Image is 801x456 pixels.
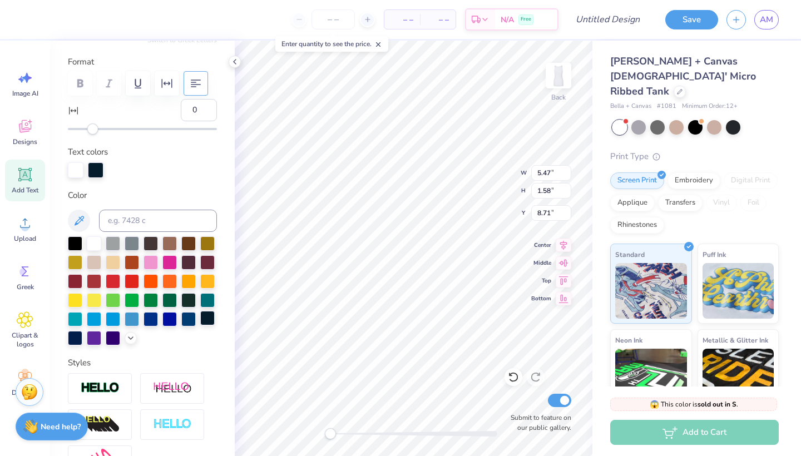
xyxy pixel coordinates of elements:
span: AM [760,13,773,26]
a: AM [754,10,779,29]
div: Accessibility label [325,428,336,439]
div: Print Type [610,150,779,163]
img: Puff Ink [703,263,774,319]
img: Stroke [81,381,120,394]
span: Puff Ink [703,249,726,260]
img: Back [547,65,570,87]
span: Top [531,276,551,285]
img: Negative Space [153,418,192,431]
label: Submit to feature on our public gallery. [505,413,571,433]
span: Image AI [12,89,38,98]
span: Bottom [531,294,551,303]
span: – – [427,14,449,26]
div: Digital Print [724,172,778,189]
label: Text colors [68,146,108,158]
div: Accessibility label [87,123,98,135]
strong: sold out in S [698,400,736,409]
div: Foil [740,195,767,211]
img: Standard [615,263,687,319]
div: Embroidery [667,172,720,189]
span: Center [531,241,551,250]
img: Shadow [153,381,192,395]
img: 3D Illusion [81,415,120,433]
span: Upload [14,234,36,243]
div: Transfers [658,195,703,211]
div: Screen Print [610,172,664,189]
span: 😱 [650,399,659,410]
label: Color [68,189,217,202]
button: Save [665,10,718,29]
span: Designs [13,137,37,146]
span: Neon Ink [615,334,642,346]
input: – – [311,9,355,29]
span: Clipart & logos [7,331,43,349]
input: Untitled Design [567,8,649,31]
span: This color is . [650,399,738,409]
span: [PERSON_NAME] + Canvas [DEMOGRAPHIC_DATA]' Micro Ribbed Tank [610,54,756,98]
div: Back [551,92,566,102]
span: Minimum Order: 12 + [682,102,738,111]
div: Enter quantity to see the price. [275,36,388,52]
span: Standard [615,249,645,260]
div: Rhinestones [610,217,664,234]
span: Bella + Canvas [610,102,651,111]
span: Free [521,16,531,23]
span: – – [391,14,413,26]
div: Vinyl [706,195,737,211]
span: Add Text [12,186,38,195]
strong: Need help? [41,422,81,432]
span: N/A [501,14,514,26]
label: Format [68,56,217,68]
span: Decorate [12,388,38,397]
span: Metallic & Glitter Ink [703,334,768,346]
span: Middle [531,259,551,267]
label: Styles [68,356,91,369]
img: Metallic & Glitter Ink [703,349,774,404]
span: Greek [17,282,34,291]
span: # 1081 [657,102,676,111]
div: Applique [610,195,655,211]
img: Neon Ink [615,349,687,404]
input: e.g. 7428 c [99,210,217,232]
